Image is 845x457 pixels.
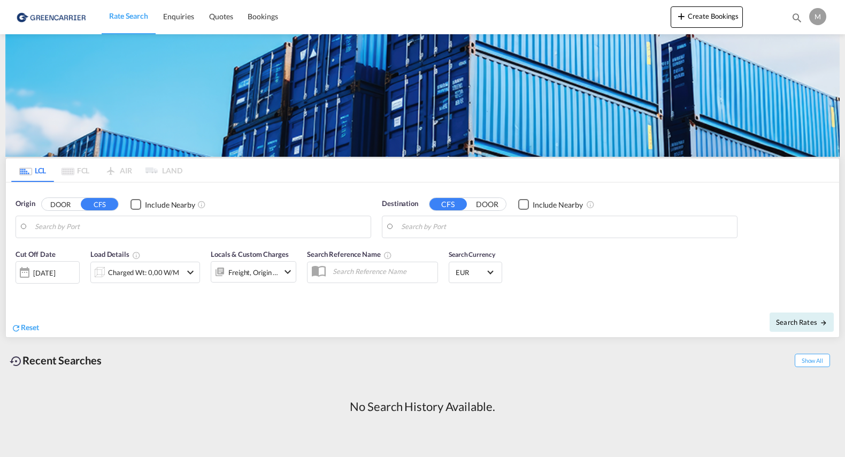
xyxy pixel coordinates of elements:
span: Search Currency [449,250,495,258]
input: Search by Port [35,219,365,235]
span: Locals & Custom Charges [211,250,289,258]
button: DOOR [468,198,506,210]
span: Cut Off Date [16,250,56,258]
input: Search by Port [401,219,732,235]
div: Charged Wt: 0,00 W/Micon-chevron-down [90,262,200,283]
md-icon: icon-refresh [11,323,21,333]
span: Search Reference Name [307,250,392,258]
md-icon: Your search will be saved by the below given name [383,251,392,260]
md-icon: icon-chevron-down [184,266,197,279]
md-pagination-wrapper: Use the left and right arrow keys to navigate between tabs [11,158,182,182]
div: Freight Origin Destination [228,265,279,280]
span: Origin [16,199,35,209]
img: GreenCarrierFCL_LCL.png [5,34,840,157]
md-icon: Unchecked: Ignores neighbouring ports when fetching rates.Checked : Includes neighbouring ports w... [586,200,595,209]
span: Enquiries [163,12,194,21]
md-checkbox: Checkbox No Ink [130,199,195,210]
input: Search Reference Name [327,263,437,279]
span: Quotes [209,12,233,21]
div: [DATE] [33,268,55,278]
md-icon: icon-chevron-down [281,265,294,278]
span: Load Details [90,250,141,258]
md-icon: Unchecked: Ignores neighbouring ports when fetching rates.Checked : Includes neighbouring ports w... [197,200,206,209]
span: Destination [382,199,418,209]
button: CFS [81,198,118,210]
span: Rate Search [109,11,148,20]
div: icon-refreshReset [11,322,39,334]
button: DOOR [42,198,79,210]
div: [DATE] [16,261,80,284]
md-icon: icon-plus 400-fg [675,10,688,22]
span: Bookings [248,12,278,21]
div: M [809,8,826,25]
div: Origin DOOR CFS Checkbox No InkUnchecked: Ignores neighbouring ports when fetching rates.Checked ... [6,182,839,337]
md-icon: icon-arrow-right [820,319,827,326]
div: Include Nearby [145,200,195,210]
span: Reset [21,323,39,332]
span: Show All [795,354,830,367]
div: Freight Origin Destinationicon-chevron-down [211,261,296,283]
button: icon-plus 400-fgCreate Bookings [671,6,743,28]
md-checkbox: Checkbox No Ink [518,199,583,210]
md-select: Select Currency: € EUREuro [455,264,496,280]
md-icon: icon-magnify [791,12,803,24]
div: Include Nearby [533,200,583,210]
div: Charged Wt: 0,00 W/M [108,265,179,280]
md-icon: Chargeable Weight [132,251,141,260]
button: Search Ratesicon-arrow-right [770,313,834,332]
div: No Search History Available. [350,399,495,415]
div: Recent Searches [5,348,106,372]
md-tab-item: LCL [11,158,54,182]
span: Search Rates [776,318,827,326]
span: EUR [456,268,486,277]
div: icon-magnify [791,12,803,28]
img: 1378a7308afe11ef83610d9e779c6b34.png [16,5,88,29]
md-icon: icon-backup-restore [10,355,22,368]
md-datepicker: Select [16,283,24,297]
button: CFS [429,198,467,210]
